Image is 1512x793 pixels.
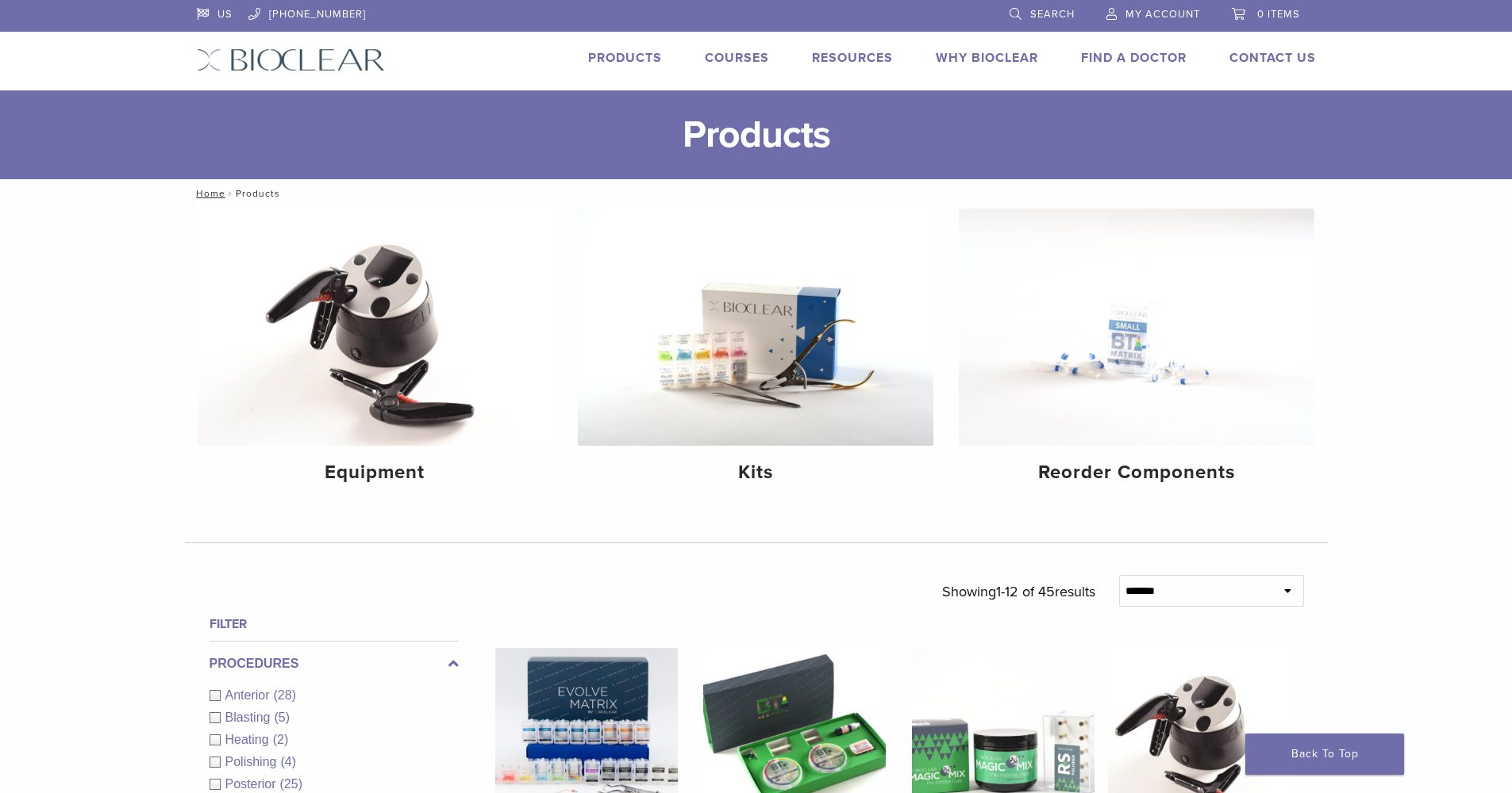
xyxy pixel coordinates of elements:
span: (2) [273,733,289,746]
a: Home [191,188,225,199]
h4: Equipment [210,458,541,487]
span: Blasting [225,711,275,724]
nav: Products [185,179,1328,208]
a: Kits [578,209,933,497]
a: Why Bioclear [936,50,1038,66]
h4: Filter [210,615,459,634]
span: (25) [280,777,302,791]
p: Showing results [942,575,1095,608]
img: Equipment [198,209,553,446]
span: (5) [274,711,290,724]
a: Courses [705,50,769,66]
label: Procedures [210,654,459,673]
span: Search [1030,8,1075,21]
span: Anterior [225,688,274,702]
h4: Kits [591,458,921,487]
span: Polishing [225,755,281,768]
span: My Account [1125,8,1200,21]
a: Equipment [198,209,553,497]
img: Kits [578,209,933,446]
a: Back To Top [1245,734,1404,775]
h4: Reorder Components [971,458,1302,487]
a: Find A Doctor [1081,50,1187,66]
a: Products [588,50,662,66]
span: Heating [225,733,273,746]
img: Bioclear [197,48,385,71]
a: Contact Us [1229,50,1316,66]
span: (28) [274,688,296,702]
span: 0 items [1257,8,1300,21]
a: Reorder Components [959,209,1314,497]
a: Resources [812,50,893,66]
span: (4) [280,755,296,768]
span: 1-12 of 45 [996,583,1055,600]
span: / [225,190,236,197]
span: Posterior [225,777,280,791]
img: Reorder Components [959,209,1314,446]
